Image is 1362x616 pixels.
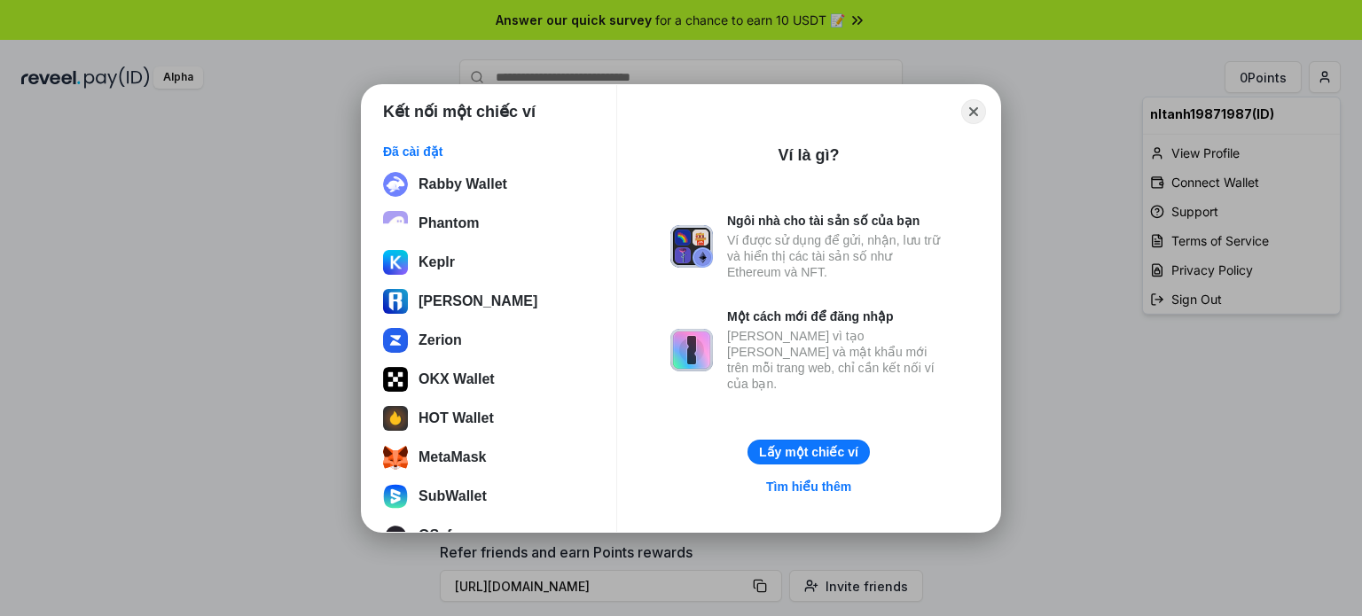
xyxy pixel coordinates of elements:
[383,289,408,314] img: svg%3E%0A
[755,475,862,498] a: Tìm hiểu thêm
[419,332,462,348] div: Zerion
[383,367,408,392] img: 5VZ71FV6L7PA3gg3tXrdQ+DgLhC+75Wq3no69P3MC0NFQpx2lL04Ql9gHK1bRDjsSBIvScBnDTk1WrlGIZBorIDEYJj+rhdgn...
[383,101,536,122] h1: Kết nối một chiếc ví
[383,328,408,353] img: svg+xml,%3Csvg%20xmlns%3D%22http%3A%2F%2Fwww.w3.org%2F2000%2Fsvg%22%20width%3D%22512%22%20height%...
[670,329,713,371] img: svg+xml,%3Csvg%20xmlns%3D%22http%3A%2F%2Fwww.w3.org%2F2000%2Fsvg%22%20fill%3D%22none%22%20viewBox...
[419,254,455,270] div: Keplr
[670,225,713,268] img: svg+xml,%3Csvg%20xmlns%3D%22http%3A%2F%2Fwww.w3.org%2F2000%2Fsvg%22%20fill%3D%22none%22%20viewBox...
[378,401,600,436] button: HOT Wallet
[778,144,839,166] div: Ví là gì?
[419,488,487,504] div: SubWallet
[748,440,870,464] button: Lấy một chiếc ví
[419,410,494,426] div: HOT Wallet
[378,362,600,397] button: OKX Wallet
[378,323,600,358] button: Zerion
[419,176,507,192] div: Rabby Wallet
[383,484,408,509] img: svg+xml;base64,PHN2ZyB3aWR0aD0iMTYwIiBoZWlnaHQ9IjE2MCIgZmlsbD0ibm9uZSIgeG1sbnM9Imh0dHA6Ly93d3cudz...
[383,172,408,197] img: svg+xml;base64,PHN2ZyB3aWR0aD0iMzIiIGhlaWdodD0iMzIiIHZpZXdCb3g9IjAgMCAzMiAzMiIgZmlsbD0ibm9uZSIgeG...
[383,406,408,431] img: 8zcXD2M10WKU0JIAAAAASUVORK5CYII=
[383,144,595,160] div: Đã cài đặt
[383,523,408,548] img: svg+xml;base64,PD94bWwgdmVyc2lvbj0iMS4wIiBlbmNvZGluZz0iVVRGLTgiPz4KPHN2ZyB2ZXJzaW9uPSIxLjEiIHhtbG...
[378,167,600,202] button: Rabby Wallet
[727,213,947,229] div: Ngôi nhà cho tài sản số của bạn
[419,527,459,543] div: QSafe
[383,445,408,470] img: svg+xml;base64,PHN2ZyB3aWR0aD0iMzUiIGhlaWdodD0iMzQiIHZpZXdCb3g9IjAgMCAzNSAzNCIgZmlsbD0ibm9uZSIgeG...
[727,328,947,392] div: [PERSON_NAME] vì tạo [PERSON_NAME] và mật khẩu mới trên mỗi trang web, chỉ cần kết nối ví của bạn.
[378,479,600,514] button: SubWallet
[378,440,600,475] button: MetaMask
[419,215,479,231] div: Phantom
[419,293,537,309] div: [PERSON_NAME]
[419,449,486,465] div: MetaMask
[383,250,408,275] img: ByMCUfJCc2WaAAAAAElFTkSuQmCC
[378,245,600,280] button: Keplr
[759,444,858,460] div: Lấy một chiếc ví
[378,518,600,553] button: QSafe
[961,99,986,124] button: Close
[419,371,495,387] div: OKX Wallet
[727,308,947,324] div: Một cách mới để đăng nhập
[378,284,600,319] button: [PERSON_NAME]
[378,206,600,241] button: Phantom
[727,232,947,280] div: Ví được sử dụng để gửi, nhận, lưu trữ và hiển thị các tài sản số như Ethereum và NFT.
[766,479,851,495] div: Tìm hiểu thêm
[383,211,408,236] img: epq2vO3P5aLWl15yRS7Q49p1fHTx2Sgh99jU3kfXv7cnPATIVQHAx5oQs66JWv3SWEjHOsb3kKgmE5WNBxBId7C8gm8wEgOvz...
